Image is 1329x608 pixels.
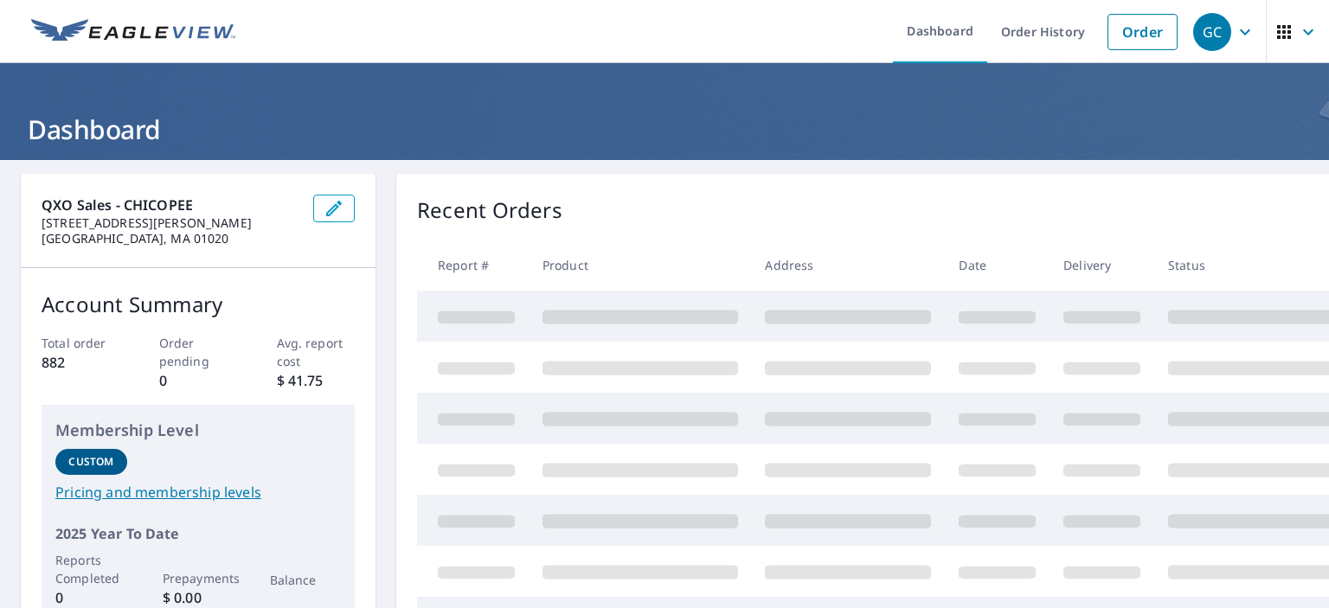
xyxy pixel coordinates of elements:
[55,523,341,544] p: 2025 Year To Date
[529,240,752,291] th: Product
[42,231,299,246] p: [GEOGRAPHIC_DATA], MA 01020
[1107,14,1178,50] a: Order
[42,215,299,231] p: [STREET_ADDRESS][PERSON_NAME]
[55,587,127,608] p: 0
[159,370,238,391] p: 0
[159,334,238,370] p: Order pending
[945,240,1050,291] th: Date
[42,195,299,215] p: QXO Sales - CHICOPEE
[42,352,120,373] p: 882
[277,334,356,370] p: Avg. report cost
[417,195,562,226] p: Recent Orders
[68,454,113,470] p: Custom
[42,334,120,352] p: Total order
[42,289,355,320] p: Account Summary
[1193,13,1231,51] div: GC
[55,482,341,502] a: Pricing and membership levels
[55,551,127,587] p: Reports Completed
[163,569,234,587] p: Prepayments
[21,112,1308,147] h1: Dashboard
[277,370,356,391] p: $ 41.75
[270,571,342,589] p: Balance
[1050,240,1154,291] th: Delivery
[417,240,529,291] th: Report #
[163,587,234,608] p: $ 0.00
[31,19,235,45] img: EV Logo
[55,419,341,442] p: Membership Level
[751,240,945,291] th: Address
